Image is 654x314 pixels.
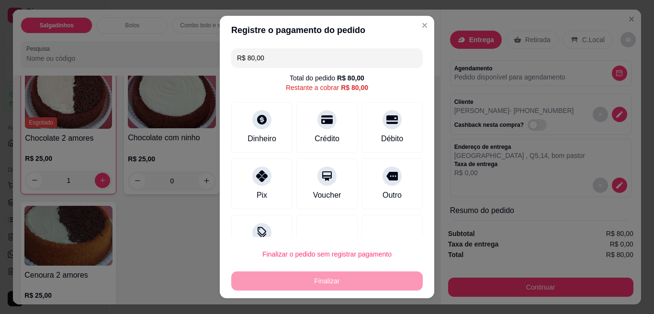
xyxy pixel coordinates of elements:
[237,48,417,67] input: Ex.: hambúrguer de cordeiro
[337,73,364,83] div: R$ 80,00
[231,245,423,264] button: Finalizar o pedido sem registrar pagamento
[383,190,402,201] div: Outro
[315,133,339,145] div: Crédito
[290,73,364,83] div: Total do pedido
[417,18,432,33] button: Close
[248,133,276,145] div: Dinheiro
[286,83,368,92] div: Restante a cobrar
[313,190,341,201] div: Voucher
[257,190,267,201] div: Pix
[341,83,368,92] div: R$ 80,00
[220,16,434,45] header: Registre o pagamento do pedido
[381,133,403,145] div: Débito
